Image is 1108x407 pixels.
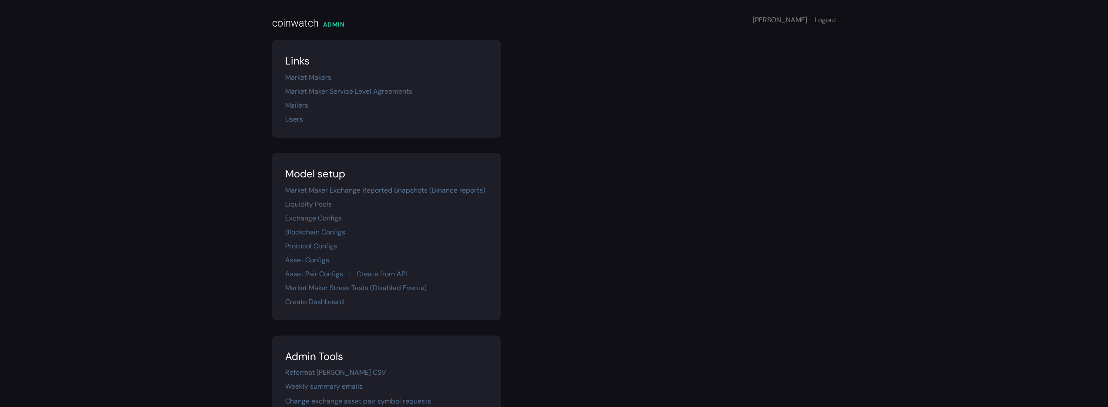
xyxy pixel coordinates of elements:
a: Logout [815,15,836,24]
span: · [809,15,811,24]
div: [PERSON_NAME] [753,15,836,25]
a: Protocol Configs [285,241,337,251]
a: Market Makers [285,73,331,82]
a: Asset Configs [285,255,329,265]
a: Mailers [285,101,308,110]
div: Admin Tools [285,349,488,364]
a: Market Maker Service Level Agreements [285,87,412,96]
div: coinwatch [272,15,319,31]
a: Users [285,115,303,124]
span: · [349,269,350,278]
a: Liquidity Pools [285,200,332,209]
div: Model setup [285,166,488,182]
a: Weekly summary emails [285,382,363,391]
a: Asset Pair Configs [285,269,343,278]
div: ADMIN [323,20,345,29]
a: Market Maker Stress Tests (Disabled Events) [285,283,427,292]
a: Change exchange asset pair symbol requests [285,397,431,406]
a: Create from API [357,269,407,278]
a: Create Dashboard [285,297,344,306]
a: Market Maker Exchange Reported Snapshots (Binance reports) [285,186,485,195]
a: Exchange Configs [285,214,342,223]
div: Links [285,53,488,69]
a: Reformat [PERSON_NAME] CSV [285,368,386,377]
a: Blockchain Configs [285,227,345,237]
